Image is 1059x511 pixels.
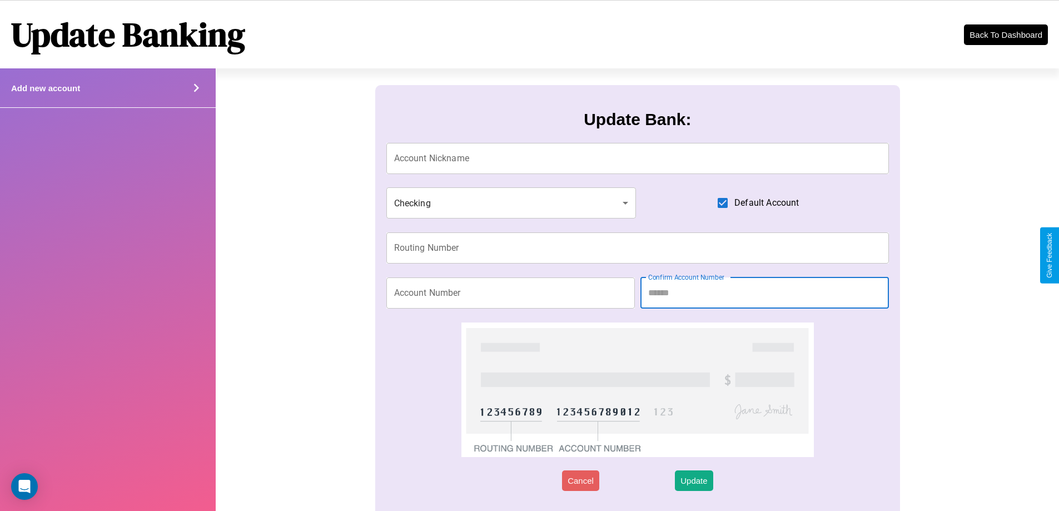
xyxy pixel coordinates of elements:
[584,110,691,129] h3: Update Bank:
[675,470,713,491] button: Update
[11,83,80,93] h4: Add new account
[562,470,599,491] button: Cancel
[461,323,813,457] img: check
[11,473,38,500] div: Open Intercom Messenger
[734,196,799,210] span: Default Account
[386,187,637,219] div: Checking
[1046,233,1053,278] div: Give Feedback
[11,12,245,57] h1: Update Banking
[964,24,1048,45] button: Back To Dashboard
[648,272,724,282] label: Confirm Account Number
